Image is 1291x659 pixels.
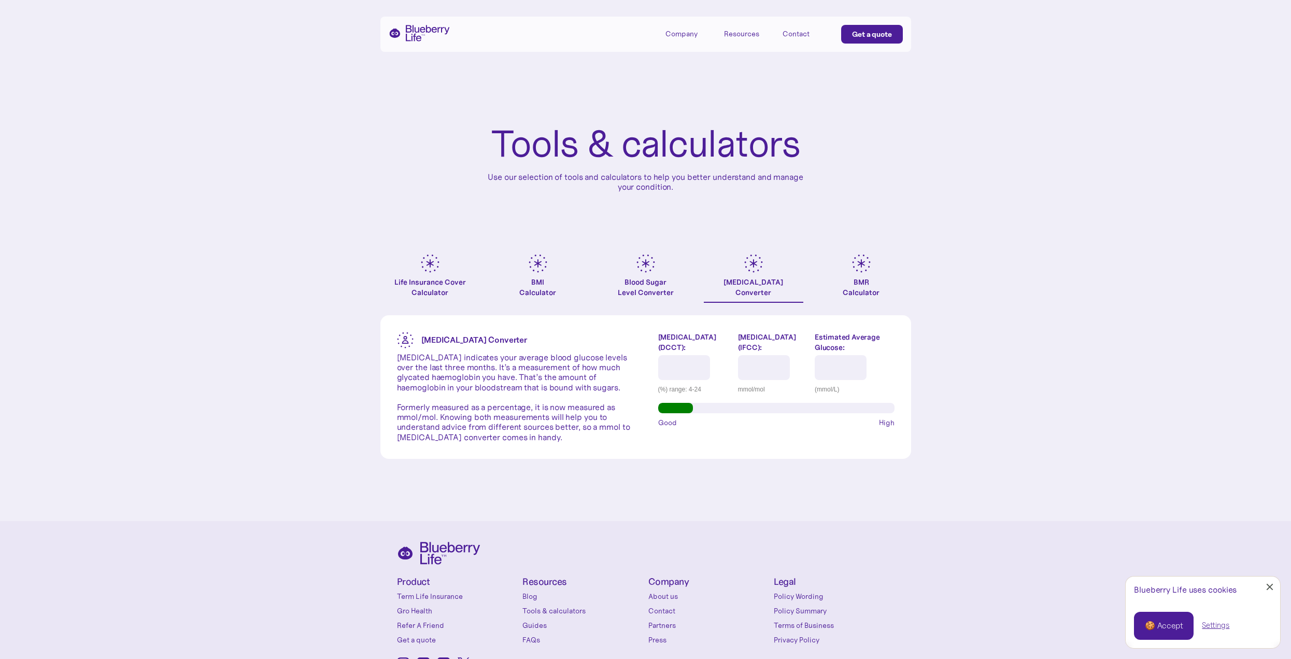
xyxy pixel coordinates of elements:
a: Tools & calculators [522,606,643,616]
h4: Legal [774,577,895,587]
a: 🍪 Accept [1134,612,1194,640]
a: Policy Summary [774,606,895,616]
a: Refer A Friend [397,620,518,630]
label: Estimated Average Glucose: [815,332,894,353]
a: Term Life Insurance [397,591,518,601]
a: Get a quote [841,25,903,44]
strong: [MEDICAL_DATA] Converter [421,334,528,345]
div: Blueberry Life uses cookies [1134,585,1272,595]
div: Get a quote [852,29,892,39]
a: Get a quote [397,635,518,645]
a: Blood SugarLevel Converter [596,254,696,303]
div: BMI Calculator [519,277,556,298]
a: Partners [648,620,769,630]
a: Settings [1202,620,1229,631]
div: Blood Sugar Level Converter [618,277,674,298]
a: Terms of Business [774,620,895,630]
div: Life Insurance Cover Calculator [380,277,480,298]
div: Resources [724,30,759,38]
div: Contact [783,30,810,38]
h4: Resources [522,577,643,587]
a: home [389,25,450,41]
a: About us [648,591,769,601]
div: BMR Calculator [843,277,879,298]
label: [MEDICAL_DATA] (IFCC): [738,332,807,353]
div: Company [665,30,698,38]
a: Life Insurance Cover Calculator [380,254,480,303]
label: [MEDICAL_DATA] (DCCT): [658,332,730,353]
div: (%) range: 4-24 [658,384,730,395]
span: High [879,417,895,428]
a: Press [648,635,769,645]
a: Contact [648,606,769,616]
div: mmol/mol [738,384,807,395]
a: BMICalculator [488,254,588,303]
span: Good [658,417,677,428]
h4: Company [648,577,769,587]
div: [MEDICAL_DATA] Converter [723,277,783,298]
h1: Tools & calculators [491,124,800,164]
a: Guides [522,620,643,630]
a: BMRCalculator [812,254,911,303]
div: Company [665,25,712,42]
a: FAQs [522,635,643,645]
a: Privacy Policy [774,635,895,645]
a: Contact [783,25,829,42]
a: Policy Wording [774,591,895,601]
a: [MEDICAL_DATA]Converter [704,254,803,303]
a: Close Cookie Popup [1259,577,1280,597]
div: Resources [724,25,771,42]
div: (mmol/L) [815,384,894,395]
a: Blog [522,591,643,601]
p: [MEDICAL_DATA] indicates your average blood glucose levels over the last three months. It’s a mea... [397,353,633,442]
p: Use our selection of tools and calculators to help you better understand and manage your condition. [480,172,812,192]
h4: Product [397,577,518,587]
div: 🍪 Accept [1145,620,1183,632]
a: Gro Health [397,606,518,616]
